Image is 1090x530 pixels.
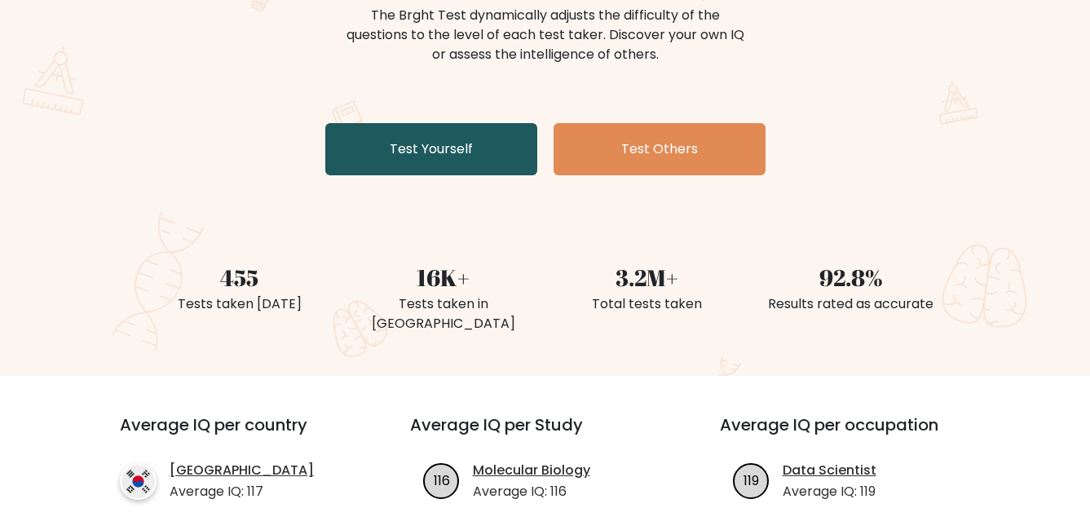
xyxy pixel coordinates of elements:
div: Results rated as accurate [759,294,943,314]
div: 92.8% [759,260,943,294]
text: 119 [744,470,759,489]
p: Average IQ: 116 [473,482,590,501]
a: Data Scientist [783,461,876,480]
div: 3.2M+ [555,260,739,294]
div: Tests taken in [GEOGRAPHIC_DATA] [351,294,536,333]
div: The Brght Test dynamically adjusts the difficulty of the questions to the level of each test take... [342,6,749,64]
img: country [120,463,157,500]
div: Total tests taken [555,294,739,314]
a: [GEOGRAPHIC_DATA] [170,461,314,480]
h3: Average IQ per country [120,415,351,454]
h3: Average IQ per Study [410,415,681,454]
a: Test Others [554,123,766,175]
div: Tests taken [DATE] [148,294,332,314]
p: Average IQ: 117 [170,482,314,501]
a: Test Yourself [325,123,537,175]
text: 116 [433,470,449,489]
h3: Average IQ per occupation [720,415,991,454]
div: 16K+ [351,260,536,294]
p: Average IQ: 119 [783,482,876,501]
a: Molecular Biology [473,461,590,480]
div: 455 [148,260,332,294]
